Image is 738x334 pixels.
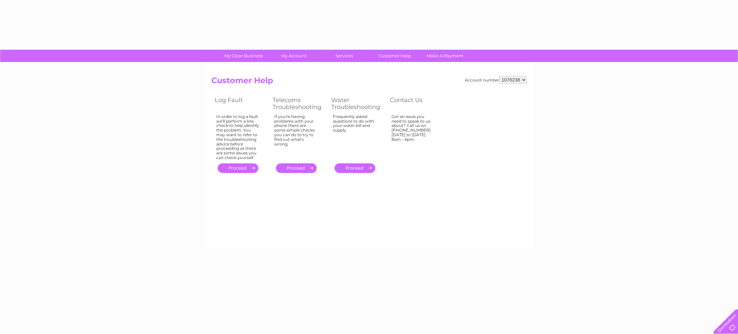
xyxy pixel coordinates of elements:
th: Telecoms Troubleshooting [269,95,328,112]
a: Services [317,50,372,62]
a: Customer Help [367,50,422,62]
div: If you're having problems with your phone there are some simple checks you can do to try to find ... [274,114,318,157]
div: Frequently asked questions to do with your water bill and supply. [333,114,377,157]
a: . [218,163,258,173]
th: Log Fault [211,95,269,112]
div: Account number [465,76,527,84]
div: In order to log a fault we'll perform a line check to help identify the problem. You may want to ... [216,114,259,160]
a: . [276,163,317,173]
div: Got an issue you need to speak to us about? Call us on [PHONE_NUMBER] [DATE] to [DATE] 8am – 6pm. [392,114,435,157]
a: My Account [267,50,321,62]
a: . [335,163,375,173]
a: Make A Payment [418,50,472,62]
h2: Customer Help [211,76,527,88]
th: Contact Us [387,95,445,112]
th: Water Troubleshooting [328,95,387,112]
a: My Clear Business [216,50,271,62]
